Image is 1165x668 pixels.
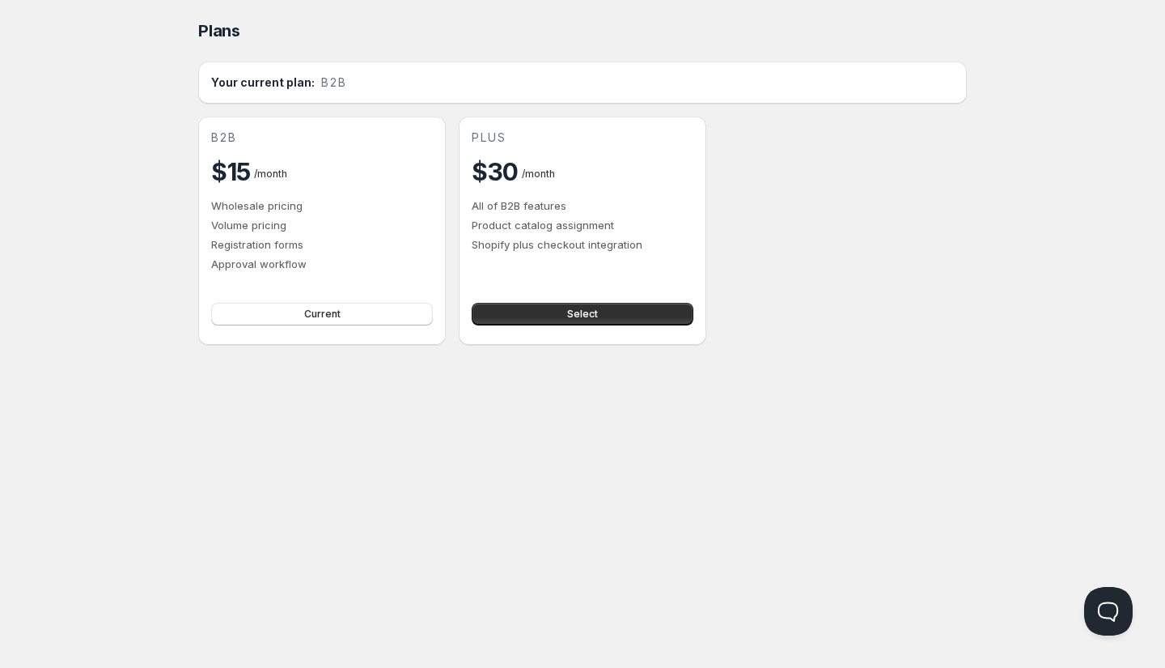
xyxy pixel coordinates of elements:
p: Wholesale pricing [211,198,433,214]
p: Volume pricing [211,217,433,233]
h2: $30 [472,155,519,188]
button: Current [211,303,433,325]
span: Select [567,308,598,321]
span: b2b [211,130,237,146]
p: Shopify plus checkout integration [472,236,693,253]
span: b2b [321,74,347,91]
span: / month [522,168,555,180]
span: Plans [198,21,240,40]
p: Registration forms [211,236,433,253]
span: Current [304,308,341,321]
p: All of B2B features [472,198,693,214]
iframe: Help Scout Beacon - Open [1084,587,1133,636]
button: Select [472,303,693,325]
span: / month [254,168,287,180]
h2: Your current plan: [211,74,315,91]
p: Product catalog assignment [472,217,693,233]
h2: $15 [211,155,251,188]
p: Approval workflow [211,256,433,272]
span: plus [472,130,506,146]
